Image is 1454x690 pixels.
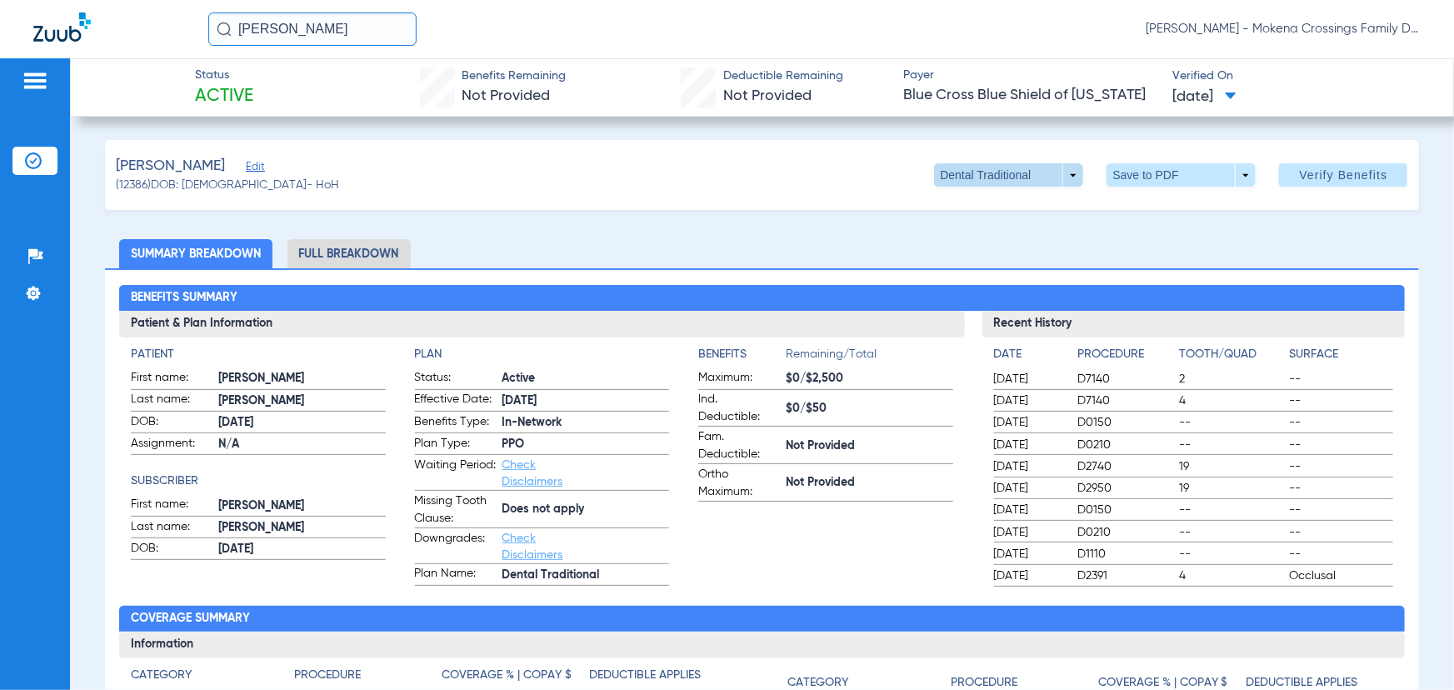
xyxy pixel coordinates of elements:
[786,474,953,492] span: Not Provided
[994,346,1064,363] h4: Date
[994,371,1064,387] span: [DATE]
[415,369,497,389] span: Status:
[1179,546,1283,562] span: --
[994,502,1064,518] span: [DATE]
[1289,458,1393,475] span: --
[1179,480,1283,497] span: 19
[1289,346,1393,363] h4: Surface
[294,667,361,684] h4: Procedure
[415,565,497,585] span: Plan Name:
[1179,346,1283,369] app-breakdown-title: Tooth/Quad
[1078,480,1174,497] span: D2950
[1146,21,1421,37] span: [PERSON_NAME] - Mokena Crossings Family Dental
[786,370,953,387] span: $0/$2,500
[994,480,1064,497] span: [DATE]
[1289,371,1393,387] span: --
[218,370,386,387] span: [PERSON_NAME]
[698,369,780,389] span: Maximum:
[502,501,670,518] span: Does not apply
[218,436,386,453] span: N/A
[294,667,442,690] app-breakdown-title: Procedure
[698,391,780,426] span: Ind. Deductible:
[131,472,386,490] h4: Subscriber
[131,667,192,684] h4: Category
[462,67,567,85] span: Benefits Remaining
[1078,546,1174,562] span: D1110
[1172,87,1237,107] span: [DATE]
[1289,437,1393,453] span: --
[1179,392,1283,409] span: 4
[934,163,1083,187] button: Dental Traditional
[1179,346,1283,363] h4: Tooth/Quad
[982,311,1405,337] h3: Recent History
[1078,392,1174,409] span: D7140
[589,667,701,684] h4: Deductible Applies
[131,518,212,538] span: Last name:
[502,567,670,584] span: Dental Traditional
[1289,567,1393,584] span: Occlusal
[994,524,1064,541] span: [DATE]
[1289,502,1393,518] span: --
[119,311,965,337] h3: Patient & Plan Information
[415,457,497,490] span: Waiting Period:
[287,239,411,268] li: Full Breakdown
[131,540,212,560] span: DOB:
[502,436,670,453] span: PPO
[218,519,386,537] span: [PERSON_NAME]
[131,391,212,411] span: Last name:
[994,346,1064,369] app-breakdown-title: Date
[415,346,670,363] h4: Plan
[786,437,953,455] span: Not Provided
[33,12,91,42] img: Zuub Logo
[786,400,953,417] span: $0/$50
[415,413,497,433] span: Benefits Type:
[502,459,563,487] a: Check Disclaimers
[1179,437,1283,453] span: --
[131,346,386,363] h4: Patient
[415,492,497,527] span: Missing Tooth Clause:
[1078,371,1174,387] span: D7140
[117,177,340,194] span: (12386) DOB: [DEMOGRAPHIC_DATA] - HoH
[1078,524,1174,541] span: D0210
[1179,502,1283,518] span: --
[119,285,1405,312] h2: Benefits Summary
[589,667,737,690] app-breakdown-title: Deductible Applies
[994,437,1064,453] span: [DATE]
[698,428,780,463] span: Fam. Deductible:
[1289,546,1393,562] span: --
[1289,480,1393,497] span: --
[119,606,1405,632] h2: Coverage Summary
[415,530,497,563] span: Downgrades:
[1078,437,1174,453] span: D0210
[1300,168,1388,182] span: Verify Benefits
[1078,346,1174,363] h4: Procedure
[502,370,670,387] span: Active
[195,85,253,108] span: Active
[195,67,253,84] span: Status
[1289,414,1393,431] span: --
[1289,346,1393,369] app-breakdown-title: Surface
[442,667,572,684] h4: Coverage % | Copay $
[119,239,272,268] li: Summary Breakdown
[1179,414,1283,431] span: --
[1179,458,1283,475] span: 19
[1279,163,1407,187] button: Verify Benefits
[218,541,386,558] span: [DATE]
[723,88,812,103] span: Not Provided
[904,67,1158,84] span: Payer
[442,667,589,690] app-breakdown-title: Coverage % | Copay $
[698,346,786,369] app-breakdown-title: Benefits
[217,22,232,37] img: Search Icon
[218,497,386,515] span: [PERSON_NAME]
[1172,67,1427,85] span: Verified On
[131,369,212,389] span: First name:
[117,156,226,177] span: [PERSON_NAME]
[502,414,670,432] span: In-Network
[904,85,1158,106] span: Blue Cross Blue Shield of [US_STATE]
[218,392,386,410] span: [PERSON_NAME]
[415,391,497,411] span: Effective Date:
[502,532,563,561] a: Check Disclaimers
[131,435,212,455] span: Assignment:
[131,413,212,433] span: DOB:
